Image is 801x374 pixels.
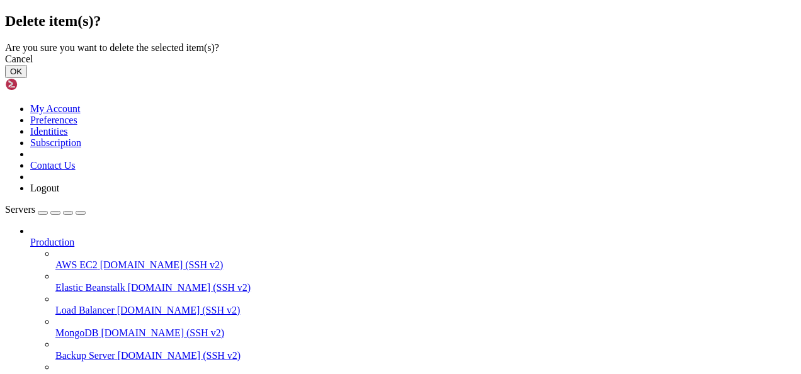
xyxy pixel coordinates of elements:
li: Elastic Beanstalk [DOMAIN_NAME] (SSH v2) [55,271,796,293]
a: Identities [30,126,68,137]
a: Elastic Beanstalk [DOMAIN_NAME] (SSH v2) [55,282,796,293]
span: Servers [5,204,35,215]
a: Backup Server [DOMAIN_NAME] (SSH v2) [55,350,796,361]
a: Preferences [30,115,77,125]
li: Backup Server [DOMAIN_NAME] (SSH v2) [55,339,796,361]
span: Production [30,237,74,247]
span: MongoDB [55,327,98,338]
div: Cancel [5,54,796,65]
button: OK [5,65,27,78]
li: MongoDB [DOMAIN_NAME] (SSH v2) [55,316,796,339]
span: Load Balancer [55,305,115,315]
div: (0, 1) [5,16,10,26]
a: Servers [5,204,86,215]
span: Backup Server [55,350,115,361]
a: Contact Us [30,160,76,171]
a: Production [30,237,796,248]
span: [DOMAIN_NAME] (SSH v2) [117,305,241,315]
span: [DOMAIN_NAME] (SSH v2) [100,259,224,270]
img: Shellngn [5,78,77,91]
div: Are you sure you want to delete the selected item(s)? [5,42,796,54]
h2: Delete item(s)? [5,13,796,30]
span: AWS EC2 [55,259,98,270]
a: Load Balancer [DOMAIN_NAME] (SSH v2) [55,305,796,316]
li: Load Balancer [DOMAIN_NAME] (SSH v2) [55,293,796,316]
a: MongoDB [DOMAIN_NAME] (SSH v2) [55,327,796,339]
x-row: Connection timed out [5,5,637,16]
a: My Account [30,103,81,114]
a: Subscription [30,137,81,148]
a: Logout [30,183,59,193]
span: [DOMAIN_NAME] (SSH v2) [101,327,224,338]
span: [DOMAIN_NAME] (SSH v2) [128,282,251,293]
li: AWS EC2 [DOMAIN_NAME] (SSH v2) [55,248,796,271]
span: Elastic Beanstalk [55,282,125,293]
a: AWS EC2 [DOMAIN_NAME] (SSH v2) [55,259,796,271]
span: [DOMAIN_NAME] (SSH v2) [118,350,241,361]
